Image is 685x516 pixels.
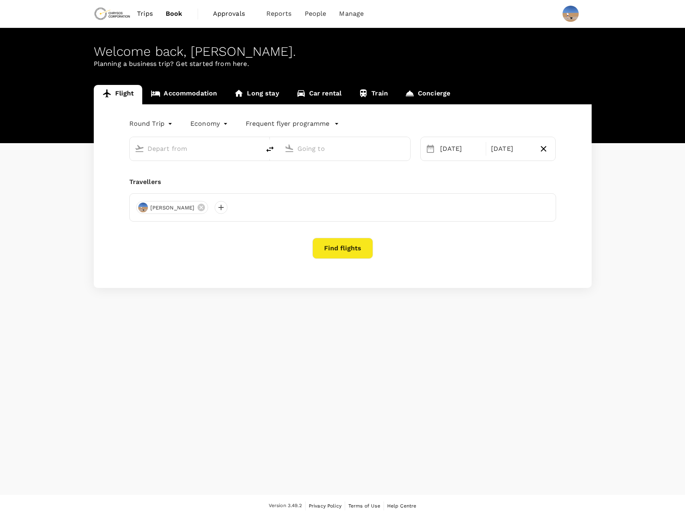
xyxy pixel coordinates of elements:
button: delete [260,140,280,159]
button: Open [255,148,256,149]
a: Long stay [226,85,287,104]
div: [DATE] [488,141,535,157]
a: Train [350,85,396,104]
img: Chrysos Corporation [94,5,131,23]
a: Car rental [288,85,350,104]
button: Frequent flyer programme [246,119,339,129]
p: Frequent flyer programme [246,119,329,129]
img: Simon Ascoli [563,6,579,22]
div: Welcome back , [PERSON_NAME] . [94,44,592,59]
span: Trips [137,9,153,19]
a: Accommodation [142,85,226,104]
span: Privacy Policy [309,503,341,509]
span: Book [166,9,183,19]
a: Concierge [396,85,459,104]
span: People [305,9,327,19]
img: avatar-66a194e4c2394.png [138,203,148,212]
a: Help Centre [387,501,417,510]
div: [PERSON_NAME] [136,201,209,214]
p: Planning a business trip? Get started from here. [94,59,592,69]
div: [DATE] [437,141,484,157]
a: Privacy Policy [309,501,341,510]
button: Find flights [312,238,373,259]
a: Terms of Use [348,501,380,510]
span: Version 3.49.2 [269,502,302,510]
input: Depart from [148,142,243,155]
div: Economy [190,117,230,130]
button: Open [405,148,406,149]
span: Approvals [213,9,253,19]
a: Flight [94,85,143,104]
div: Round Trip [129,117,175,130]
span: Help Centre [387,503,417,509]
input: Going to [297,142,393,155]
span: Terms of Use [348,503,380,509]
span: Manage [339,9,364,19]
div: Travellers [129,177,556,187]
span: Reports [266,9,292,19]
span: [PERSON_NAME] [145,204,200,212]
